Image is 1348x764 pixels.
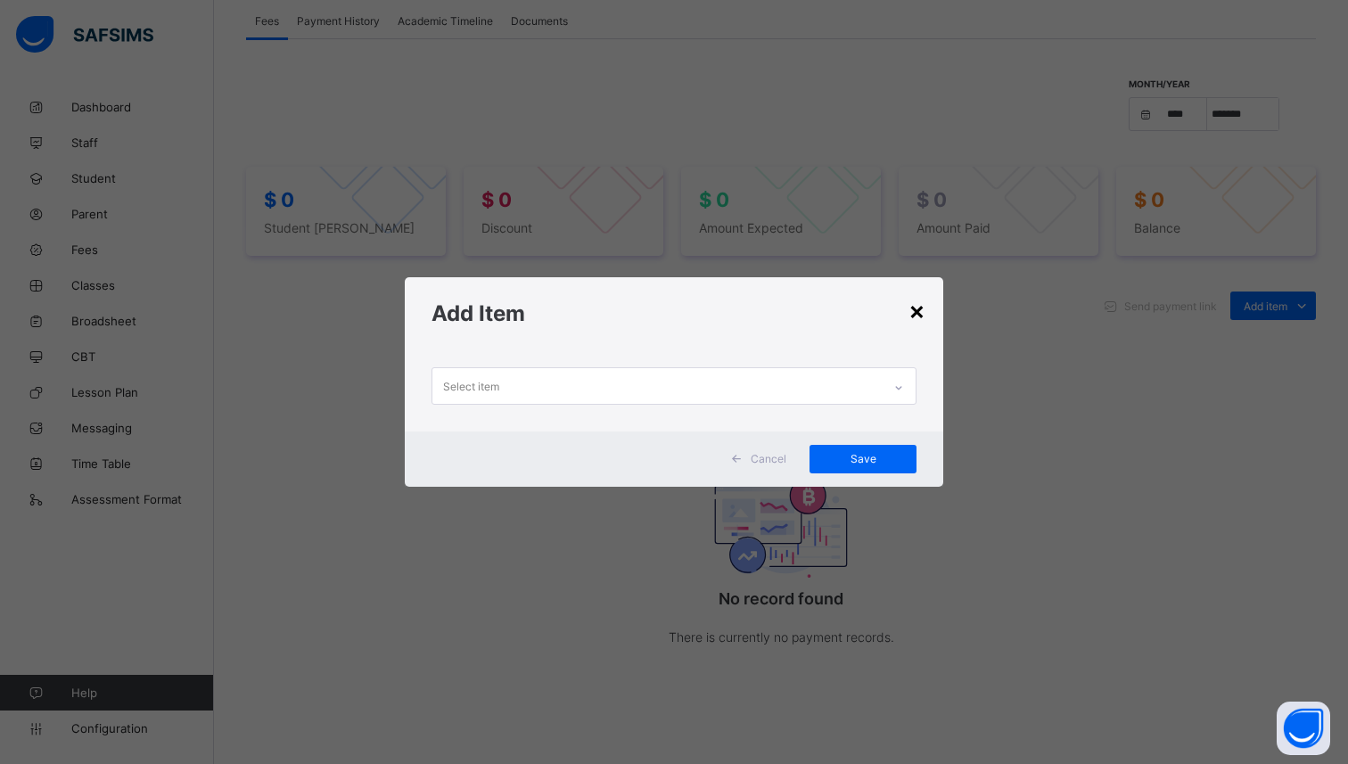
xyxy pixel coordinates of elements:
h1: Add Item [432,300,917,326]
button: Open asap [1277,702,1330,755]
span: Cancel [751,452,786,465]
div: × [908,295,925,325]
div: Select item [443,369,499,403]
span: Save [823,452,903,465]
